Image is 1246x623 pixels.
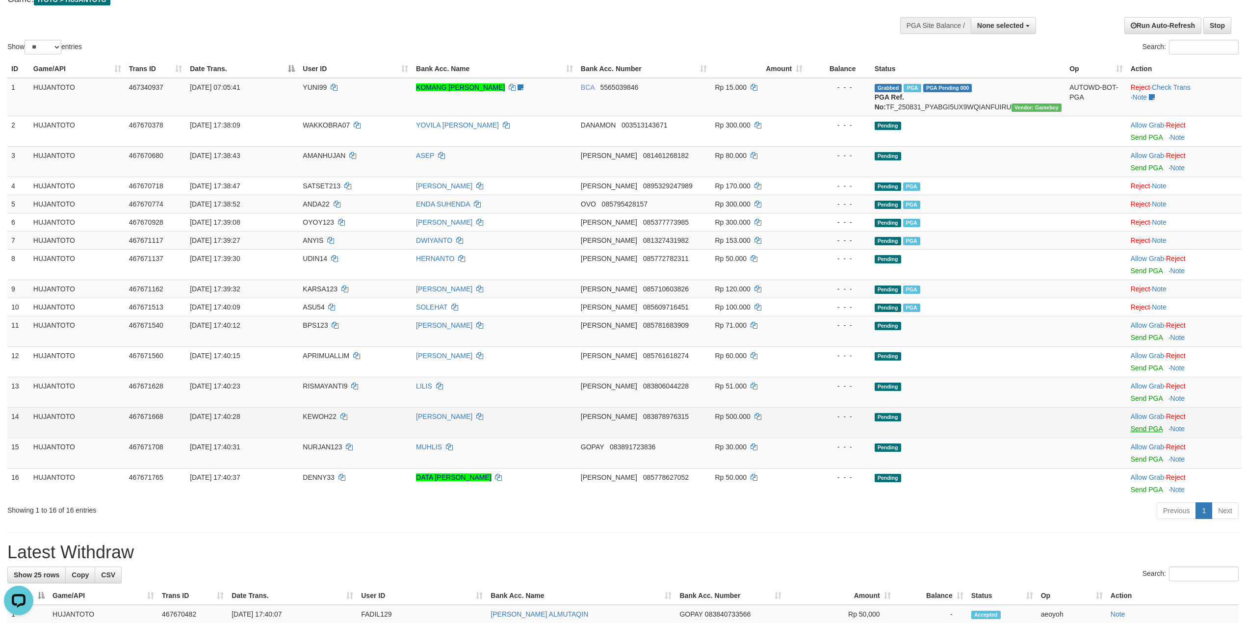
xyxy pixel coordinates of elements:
[875,152,901,160] span: Pending
[1170,267,1185,275] a: Note
[810,82,867,92] div: - - -
[903,182,920,191] span: Marked by aeorahmat
[810,254,867,263] div: - - -
[1170,394,1185,402] a: Note
[7,60,29,78] th: ID
[303,121,350,129] span: WAKKOBRA07
[29,377,125,407] td: HUJANTOTO
[810,217,867,227] div: - - -
[1131,382,1164,390] a: Allow Grab
[1127,298,1242,316] td: ·
[715,121,750,129] span: Rp 300.000
[977,22,1024,29] span: None selected
[903,237,920,245] span: Marked by aeorahmat
[1166,152,1186,159] a: Reject
[1131,352,1164,360] a: Allow Grab
[715,413,750,420] span: Rp 500.000
[971,17,1036,34] button: None selected
[1131,164,1163,172] a: Send PGA
[871,60,1066,78] th: Status
[7,40,82,54] label: Show entries
[7,567,66,583] a: Show 25 rows
[810,442,867,452] div: - - -
[715,285,750,293] span: Rp 120.000
[487,587,675,605] th: Bank Acc. Name: activate to sort column ascending
[1152,303,1167,311] a: Note
[1152,218,1167,226] a: Note
[581,218,637,226] span: [PERSON_NAME]
[581,443,604,451] span: GOPAY
[1127,316,1242,346] td: ·
[1131,321,1164,329] a: Allow Grab
[129,352,163,360] span: 467671560
[1170,364,1185,372] a: Note
[1127,146,1242,177] td: ·
[810,351,867,361] div: - - -
[1131,334,1163,341] a: Send PGA
[875,219,901,227] span: Pending
[1131,443,1164,451] a: Allow Grab
[1131,486,1163,493] a: Send PGA
[875,122,901,130] span: Pending
[1203,17,1231,34] a: Stop
[1169,567,1239,581] input: Search:
[190,352,240,360] span: [DATE] 17:40:15
[129,443,163,451] span: 467671708
[29,146,125,177] td: HUJANTOTO
[643,382,689,390] span: Copy 083806044228 to clipboard
[7,438,29,468] td: 15
[1127,78,1242,116] td: · ·
[186,60,299,78] th: Date Trans.: activate to sort column descending
[416,83,505,91] a: KOMANG [PERSON_NAME]
[810,151,867,160] div: - - -
[1127,438,1242,468] td: ·
[158,587,228,605] th: Trans ID: activate to sort column ascending
[7,298,29,316] td: 10
[875,201,901,209] span: Pending
[810,199,867,209] div: - - -
[581,236,637,244] span: [PERSON_NAME]
[643,236,689,244] span: Copy 081327431982 to clipboard
[1131,321,1166,329] span: ·
[1111,610,1125,618] a: Note
[903,286,920,294] span: Marked by aeorahmat
[875,322,901,330] span: Pending
[1127,177,1242,195] td: ·
[1170,164,1185,172] a: Note
[1131,182,1150,190] a: Reject
[1131,285,1150,293] a: Reject
[190,121,240,129] span: [DATE] 17:38:09
[190,83,240,91] span: [DATE] 07:05:41
[1124,17,1201,34] a: Run Auto-Refresh
[1166,413,1186,420] a: Reject
[303,182,340,190] span: SATSET213
[967,587,1037,605] th: Status: activate to sort column ascending
[903,304,920,312] span: Marked by aeorahmat
[190,413,240,420] span: [DATE] 17:40:28
[1131,382,1166,390] span: ·
[715,382,747,390] span: Rp 51.000
[190,200,240,208] span: [DATE] 17:38:52
[1152,236,1167,244] a: Note
[875,84,902,92] span: Grabbed
[1131,443,1166,451] span: ·
[810,381,867,391] div: - - -
[581,255,637,262] span: [PERSON_NAME]
[1166,121,1186,129] a: Reject
[29,346,125,377] td: HUJANTOTO
[715,83,747,91] span: Rp 15.000
[1170,486,1185,493] a: Note
[129,152,163,159] span: 467670680
[29,280,125,298] td: HUJANTOTO
[643,413,689,420] span: Copy 083878976315 to clipboard
[7,195,29,213] td: 5
[810,284,867,294] div: - - -
[416,121,499,129] a: YOVILA [PERSON_NAME]
[416,218,472,226] a: [PERSON_NAME]
[1131,218,1150,226] a: Reject
[810,302,867,312] div: - - -
[1195,502,1212,519] a: 1
[190,443,240,451] span: [DATE] 17:40:31
[1166,443,1186,451] a: Reject
[610,443,655,451] span: Copy 083891723836 to clipboard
